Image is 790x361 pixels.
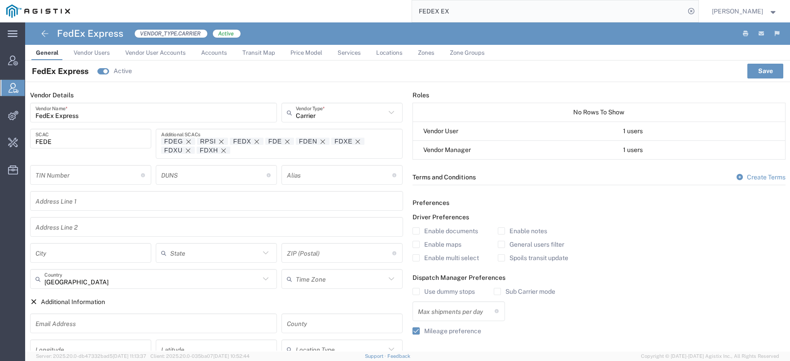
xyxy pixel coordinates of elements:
[114,66,132,76] label: Active
[6,4,70,18] img: logo
[413,199,786,207] h5: Preferences
[74,49,110,56] span: Vendor Users
[233,138,251,145] div: FEDX
[623,127,643,135] a: View Users
[376,49,403,56] span: Locations
[201,49,227,56] span: Accounts
[641,352,779,360] span: Copyright © [DATE]-[DATE] Agistix Inc., All Rights Reserved
[164,147,183,154] div: FDXU
[413,274,786,282] h5: Dispatch Manager Preferences
[498,227,547,235] label: Enable notes
[712,6,763,16] span: Carrie Virgilio
[36,49,58,56] span: General
[150,353,250,359] span: Client: 2025.20.0-035ba07
[413,327,481,335] label: Mileage preference
[242,49,275,56] span: Transit Map
[413,173,786,182] h5: Terms and Conditions
[200,147,218,154] div: FDXH
[268,138,282,145] div: FDE
[494,288,555,295] label: Sub Carrier mode
[299,138,326,145] div: FDEN
[268,138,291,145] div: FDE
[57,22,123,45] h4: FedEx Express
[290,49,322,56] span: Price Model
[498,241,564,248] label: General users filter
[113,353,146,359] span: [DATE] 11:13:37
[233,138,260,145] div: FEDX
[412,0,685,22] input: Search for shipment number, reference number
[36,353,146,359] span: Server: 2025.20.0-db47332bad5
[183,138,192,145] delete-icon: Remove tag
[418,49,434,56] span: Zones
[387,353,410,359] a: Feedback
[747,64,783,78] button: Save
[164,138,183,145] div: FDEG
[413,91,786,100] h5: Roles
[450,49,485,56] span: Zone Groups
[413,288,475,295] label: Use dummy stops
[299,138,317,145] div: FDEN
[413,141,613,160] div: Vendor Manager
[30,91,403,100] h5: Vendor Details
[498,254,568,261] label: Spoils transit update
[200,147,227,154] div: FDXH
[164,147,192,154] div: FDXU
[711,6,778,17] button: [PERSON_NAME]
[352,138,361,145] delete-icon: Remove tag
[413,122,613,141] div: Vendor User
[282,138,291,145] delete-icon: Remove tag
[334,138,361,145] div: FDXE
[212,29,241,38] span: Active
[183,147,192,154] delete-icon: Remove tag
[200,138,225,145] div: RPSI
[30,298,105,305] a: Hide Additional Information
[125,49,186,56] span: Vendor User Accounts
[200,138,216,145] div: RPSI
[413,103,785,122] div: No Rows To Show
[365,353,387,359] a: Support
[413,254,479,261] label: Enable multi select
[623,146,643,153] a: View Users
[413,241,461,248] label: Enable maps
[338,49,361,56] span: Services
[413,213,786,221] h5: Driver Preferences
[317,138,326,145] delete-icon: Remove tag
[32,65,88,77] span: FedEx Express
[413,227,478,235] label: Enable documents
[213,353,250,359] span: [DATE] 10:52:44
[216,138,225,145] delete-icon: Remove tag
[334,138,352,145] div: FDXE
[164,138,192,145] div: FDEG
[134,29,208,38] span: VENDOR_TYPE.CARRIER
[747,174,786,181] span: Create Terms
[218,147,227,154] delete-icon: Remove tag
[251,138,260,145] delete-icon: Remove tag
